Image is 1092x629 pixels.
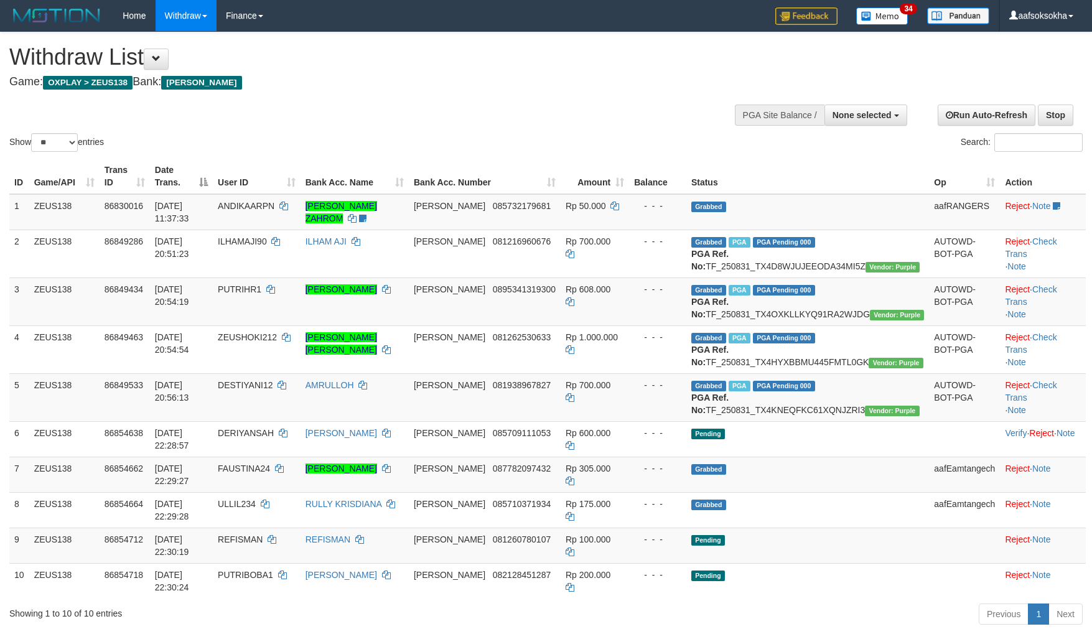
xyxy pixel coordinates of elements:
[634,235,681,248] div: - - -
[1005,201,1030,211] a: Reject
[1000,373,1086,421] td: · ·
[686,159,929,194] th: Status
[31,133,78,152] select: Showentries
[735,105,824,126] div: PGA Site Balance /
[1032,534,1051,544] a: Note
[29,528,100,563] td: ZEUS138
[753,333,815,343] span: PGA Pending
[691,333,726,343] span: Grabbed
[1032,499,1051,509] a: Note
[1007,309,1026,319] a: Note
[929,194,1000,230] td: aafRANGERS
[1005,464,1030,473] a: Reject
[155,499,189,521] span: [DATE] 22:29:28
[218,332,277,342] span: ZEUSHOKI212
[493,570,551,580] span: Copy 082128451287 to clipboard
[929,373,1000,421] td: AUTOWD-BOT-PGA
[155,332,189,355] span: [DATE] 20:54:54
[566,534,610,544] span: Rp 100.000
[29,325,100,373] td: ZEUS138
[870,310,924,320] span: Vendor URL: https://trx4.1velocity.biz
[409,159,561,194] th: Bank Acc. Number: activate to sort column ascending
[561,159,629,194] th: Amount: activate to sort column ascending
[155,464,189,486] span: [DATE] 22:29:27
[1005,570,1030,580] a: Reject
[691,571,725,581] span: Pending
[155,236,189,259] span: [DATE] 20:51:23
[566,380,610,390] span: Rp 700.000
[414,428,485,438] span: [PERSON_NAME]
[218,236,267,246] span: ILHAMAJI90
[9,528,29,563] td: 9
[414,332,485,342] span: [PERSON_NAME]
[994,133,1083,152] input: Search:
[634,283,681,296] div: - - -
[866,262,920,273] span: Vendor URL: https://trx4.1velocity.biz
[105,570,143,580] span: 86854718
[938,105,1035,126] a: Run Auto-Refresh
[29,277,100,325] td: ZEUS138
[414,534,485,544] span: [PERSON_NAME]
[218,499,256,509] span: ULLIL234
[9,563,29,599] td: 10
[869,358,923,368] span: Vendor URL: https://trx4.1velocity.biz
[691,535,725,546] span: Pending
[566,464,610,473] span: Rp 305.000
[691,500,726,510] span: Grabbed
[566,284,610,294] span: Rp 608.000
[1005,236,1030,246] a: Reject
[1005,332,1030,342] a: Reject
[414,201,485,211] span: [PERSON_NAME]
[1000,492,1086,528] td: ·
[306,236,347,246] a: ILHAM AJI
[218,534,263,544] span: REFISMAN
[691,202,726,212] span: Grabbed
[161,76,241,90] span: [PERSON_NAME]
[729,285,750,296] span: Marked by aafRornrotha
[1000,563,1086,599] td: ·
[1032,464,1051,473] a: Note
[155,570,189,592] span: [DATE] 22:30:24
[105,284,143,294] span: 86849434
[1005,236,1057,259] a: Check Trans
[1000,194,1086,230] td: ·
[218,201,274,211] span: ANDIKAARPN
[493,236,551,246] span: Copy 081216960676 to clipboard
[218,464,270,473] span: FAUSTINA24
[155,284,189,307] span: [DATE] 20:54:19
[1005,380,1057,403] a: Check Trans
[414,464,485,473] span: [PERSON_NAME]
[634,498,681,510] div: - - -
[824,105,907,126] button: None selected
[856,7,908,25] img: Button%20Memo.svg
[493,380,551,390] span: Copy 081938967827 to clipboard
[1032,201,1051,211] a: Note
[155,380,189,403] span: [DATE] 20:56:13
[929,325,1000,373] td: AUTOWD-BOT-PGA
[1032,570,1051,580] a: Note
[1000,421,1086,457] td: · ·
[1005,380,1030,390] a: Reject
[753,381,815,391] span: PGA Pending
[775,7,838,25] img: Feedback.jpg
[691,381,726,391] span: Grabbed
[493,499,551,509] span: Copy 085710371934 to clipboard
[634,533,681,546] div: - - -
[691,429,725,439] span: Pending
[691,285,726,296] span: Grabbed
[1000,159,1086,194] th: Action
[9,492,29,528] td: 8
[414,570,485,580] span: [PERSON_NAME]
[691,464,726,475] span: Grabbed
[634,569,681,581] div: - - -
[634,331,681,343] div: - - -
[9,230,29,277] td: 2
[1005,499,1030,509] a: Reject
[634,200,681,212] div: - - -
[306,201,377,223] a: [PERSON_NAME] ZAHROM
[1007,261,1026,271] a: Note
[1005,284,1057,307] a: Check Trans
[634,427,681,439] div: - - -
[634,462,681,475] div: - - -
[1000,528,1086,563] td: ·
